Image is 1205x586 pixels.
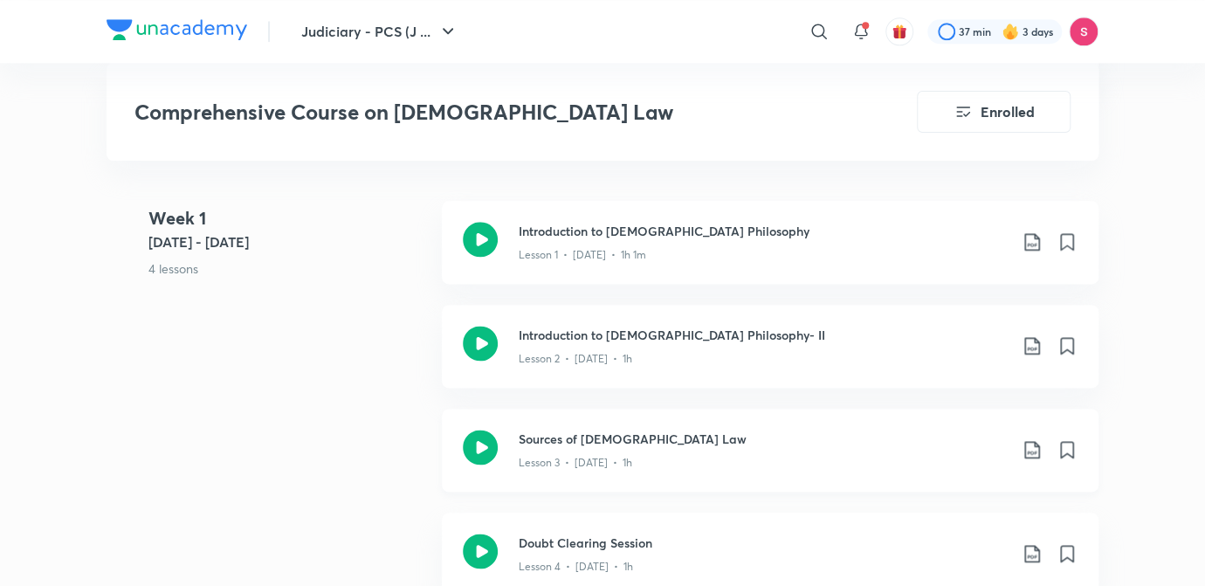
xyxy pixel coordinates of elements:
[1069,17,1098,46] img: Sandeep Kumar
[885,17,913,45] button: avatar
[291,14,469,49] button: Judiciary - PCS (J ...
[519,326,1008,344] h3: Introduction to [DEMOGRAPHIC_DATA] Philosophy- II
[519,430,1008,448] h3: Sources of [DEMOGRAPHIC_DATA] Law
[519,534,1008,552] h3: Doubt Clearing Session
[1002,23,1019,40] img: streak
[917,91,1071,133] button: Enrolled
[519,247,646,263] p: Lesson 1 • [DATE] • 1h 1m
[892,24,907,39] img: avatar
[519,455,632,471] p: Lesson 3 • [DATE] • 1h
[442,201,1098,305] a: Introduction to [DEMOGRAPHIC_DATA] PhilosophyLesson 1 • [DATE] • 1h 1m
[442,409,1098,513] a: Sources of [DEMOGRAPHIC_DATA] LawLesson 3 • [DATE] • 1h
[519,222,1008,240] h3: Introduction to [DEMOGRAPHIC_DATA] Philosophy
[107,19,247,45] a: Company Logo
[519,351,632,367] p: Lesson 2 • [DATE] • 1h
[519,559,633,575] p: Lesson 4 • [DATE] • 1h
[148,205,428,231] h4: Week 1
[107,19,247,40] img: Company Logo
[148,259,428,278] p: 4 lessons
[134,100,818,125] h3: Comprehensive Course on [DEMOGRAPHIC_DATA] Law
[148,231,428,252] h5: [DATE] - [DATE]
[442,305,1098,409] a: Introduction to [DEMOGRAPHIC_DATA] Philosophy- IILesson 2 • [DATE] • 1h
